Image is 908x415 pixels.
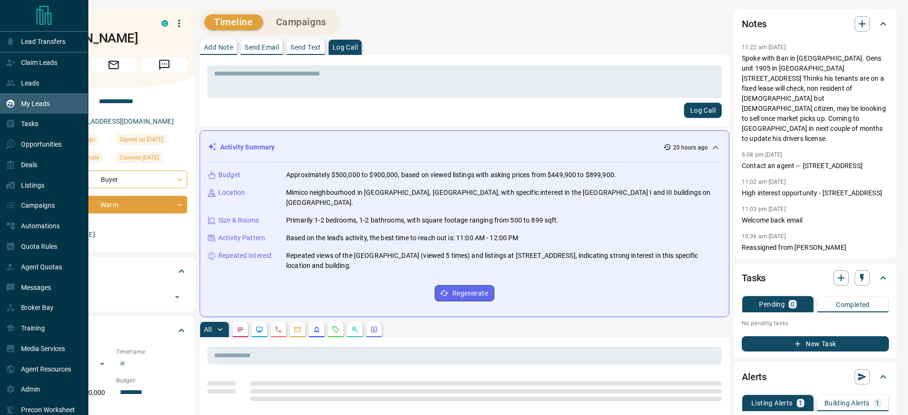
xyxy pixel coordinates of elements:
[876,400,879,406] p: 1
[116,348,187,356] p: Timeframe:
[119,153,159,162] span: Claimed [DATE]
[40,15,147,46] h1: Ban [PERSON_NAME]
[267,14,336,30] button: Campaigns
[742,365,889,388] div: Alerts
[742,316,889,330] p: No pending tasks
[684,103,722,118] button: Log Call
[370,326,378,333] svg: Agent Actions
[742,215,889,225] p: Welcome back email
[751,400,793,406] p: Listing Alerts
[275,326,282,333] svg: Calls
[40,260,187,283] div: Tags
[742,161,889,171] p: Contact an agent -- [STREET_ADDRESS]
[256,326,263,333] svg: Lead Browsing Activity
[742,336,889,351] button: New Task
[351,326,359,333] svg: Opportunities
[742,16,767,32] h2: Notes
[66,117,174,125] a: [EMAIL_ADDRESS][DOMAIN_NAME]
[742,179,786,185] p: 11:02 am [DATE]
[742,369,767,384] h2: Alerts
[742,188,889,198] p: High interest opportunity - [STREET_ADDRESS]
[286,188,721,208] p: Mimico neighbourhood in [GEOGRAPHIC_DATA], [GEOGRAPHIC_DATA], with specific interest in the [GEOG...
[40,170,187,188] div: Buyer
[286,170,616,180] p: Approximately $500,000 to $900,000, based on viewed listings with asking prices from $449,900 to ...
[742,44,786,51] p: 11:22 am [DATE]
[286,215,559,225] p: Primarily 1-2 bedrooms, 1-2 bathrooms, with square footage ranging from 500 to 899 sqft.
[836,301,870,308] p: Completed
[171,290,184,304] button: Open
[218,251,272,261] p: Repeated Interest
[742,233,786,240] p: 10:36 am [DATE]
[290,44,321,51] p: Send Text
[208,138,721,156] div: Activity Summary20 hours ago
[824,400,870,406] p: Building Alerts
[742,266,889,289] div: Tasks
[91,57,137,73] span: Email
[332,44,358,51] p: Log Call
[286,251,721,271] p: Repeated views of the [GEOGRAPHIC_DATA] (viewed 5 times) and listings at [STREET_ADDRESS], indica...
[218,188,245,198] p: Location
[40,319,187,342] div: Criteria
[742,151,782,158] p: 6:08 pm [DATE]
[204,326,212,333] p: All
[294,326,301,333] svg: Emails
[161,20,168,27] div: condos.ca
[116,152,187,166] div: Wed Jul 10 2019
[141,57,187,73] span: Message
[116,376,187,385] p: Budget:
[742,270,766,286] h2: Tasks
[742,12,889,35] div: Notes
[759,301,785,308] p: Pending
[790,301,794,308] p: 0
[218,170,240,180] p: Budget
[119,135,163,144] span: Signed up [DATE]
[236,326,244,333] svg: Notes
[204,44,233,51] p: Add Note
[742,243,889,253] p: Reassigned from [PERSON_NAME]
[40,196,187,213] div: Warm
[40,218,187,227] p: Claimed By:
[313,326,320,333] svg: Listing Alerts
[40,405,187,414] p: Areas Searched:
[40,227,187,243] p: [PERSON_NAME]
[220,142,275,152] p: Activity Summary
[673,143,708,152] p: 20 hours ago
[116,134,187,148] div: Fri Nov 13 2015
[218,215,259,225] p: Size & Rooms
[332,326,340,333] svg: Requests
[245,44,279,51] p: Send Email
[218,233,265,243] p: Activity Pattern
[742,53,889,144] p: Spoke with Ban in [GEOGRAPHIC_DATA]. Oens unit 1905 in [GEOGRAPHIC_DATA][STREET_ADDRESS] Thinks h...
[799,400,802,406] p: 1
[435,285,494,301] button: Regenerate
[286,233,519,243] p: Based on the lead's activity, the best time to reach out is: 11:00 AM - 12:00 PM
[204,14,263,30] button: Timeline
[742,206,786,213] p: 11:03 pm [DATE]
